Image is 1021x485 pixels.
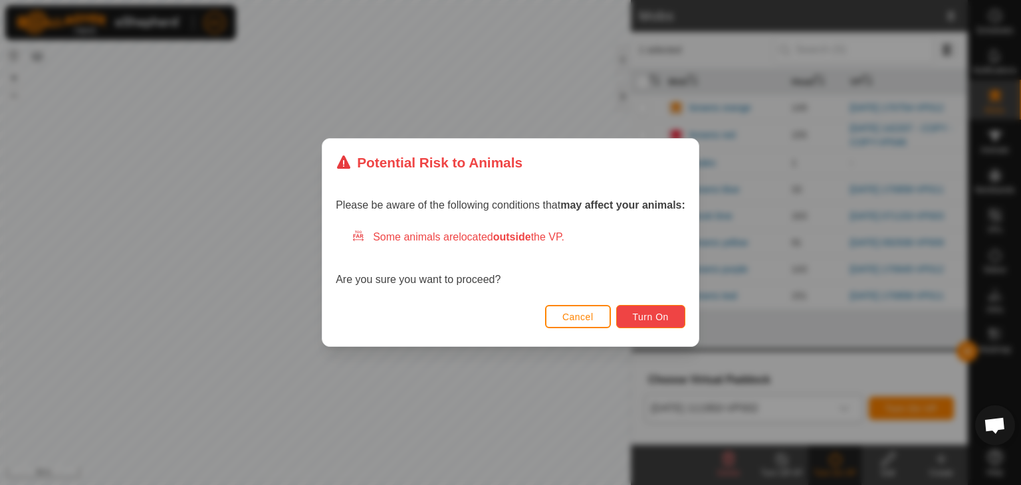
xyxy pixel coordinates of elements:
[336,229,685,288] div: Are you sure you want to proceed?
[560,199,685,211] strong: may affect your animals:
[459,231,564,242] span: located the VP.
[545,305,611,328] button: Cancel
[562,312,594,322] span: Cancel
[352,229,685,245] div: Some animals are
[616,305,685,328] button: Turn On
[975,405,1015,445] a: Open chat
[633,312,669,322] span: Turn On
[336,199,685,211] span: Please be aware of the following conditions that
[493,231,531,242] strong: outside
[336,152,522,173] div: Potential Risk to Animals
